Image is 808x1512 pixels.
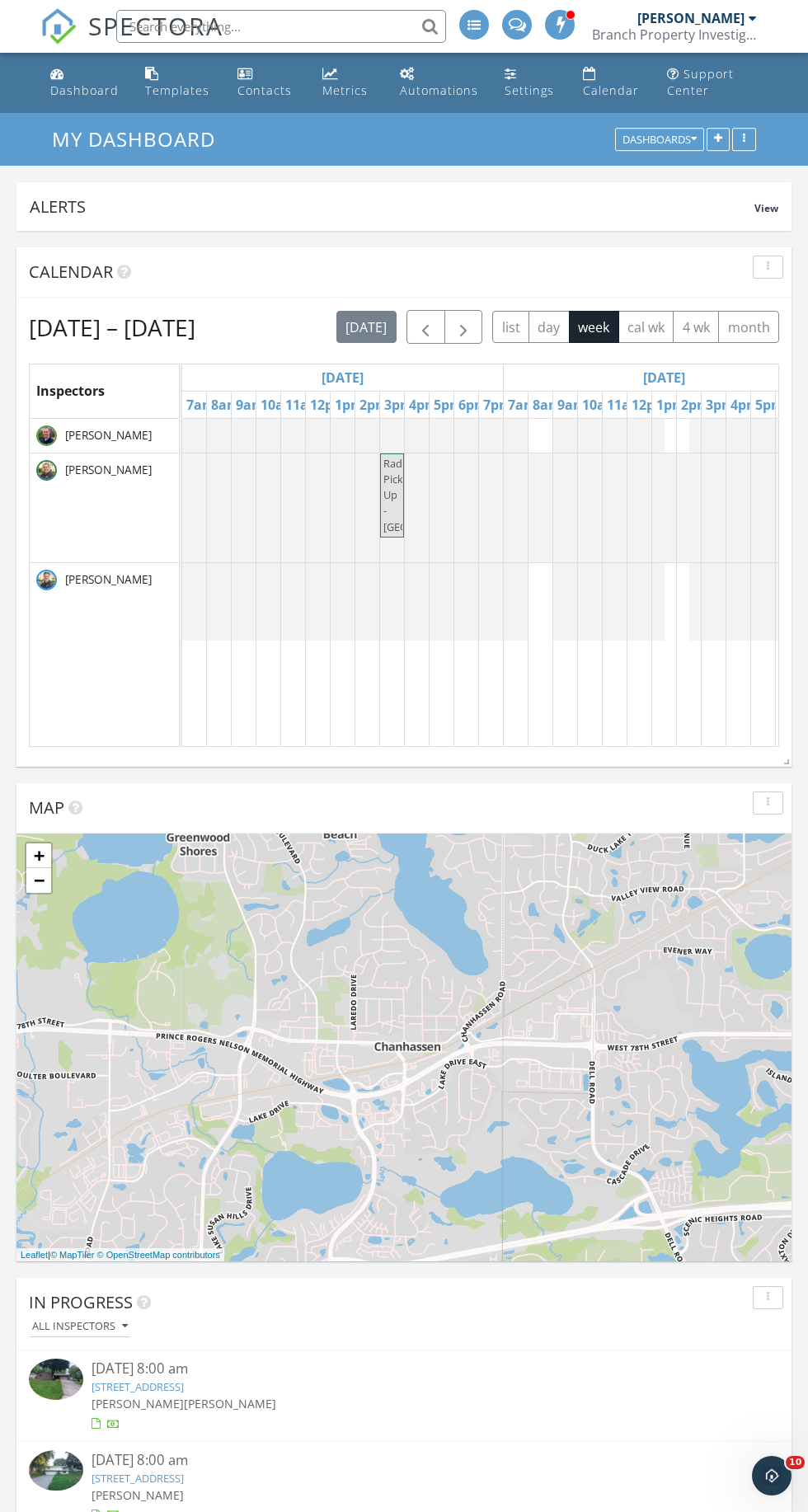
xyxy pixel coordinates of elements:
[21,1250,48,1260] a: Leaflet
[29,1359,779,1432] a: [DATE] 8:00 am [STREET_ADDRESS] [PERSON_NAME][PERSON_NAME]
[29,1291,133,1313] span: In Progress
[52,125,229,153] a: My Dashboard
[498,59,563,106] a: Settings
[237,82,292,98] div: Contacts
[592,26,757,43] div: Branch Property Investigations
[393,59,485,106] a: Automations (Advanced)
[92,1379,184,1394] a: [STREET_ADDRESS]
[29,796,64,819] span: Map
[16,1248,224,1262] div: |
[569,311,619,343] button: week
[454,392,491,418] a: 6pm
[40,8,77,45] img: The Best Home Inspection Software - Spectora
[383,456,487,534] span: Radon Pick Up - [GEOGRAPHIC_DATA]
[97,1250,220,1260] a: © OpenStreetMap contributors
[622,134,697,146] div: Dashboards
[751,392,788,418] a: 5pm
[673,311,719,343] button: 4 wk
[317,364,368,391] a: Go to September 28, 2025
[145,82,209,98] div: Templates
[667,66,734,98] div: Support Center
[660,59,764,106] a: Support Center
[752,1456,792,1496] iframe: Intercom live chat
[231,59,303,106] a: Contacts
[92,1396,184,1411] span: [PERSON_NAME]
[355,392,392,418] a: 2pm
[62,462,155,478] span: [PERSON_NAME]
[26,843,51,868] a: Zoom in
[652,392,689,418] a: 1pm
[50,1250,95,1260] a: © MapTiler
[36,425,57,446] img: daniel_head.png
[29,261,113,283] span: Calendar
[29,311,195,344] h2: [DATE] – [DATE]
[754,201,778,215] span: View
[26,868,51,893] a: Zoom out
[603,392,647,418] a: 11am
[578,392,622,418] a: 10am
[306,392,350,418] a: 12pm
[32,1321,128,1332] div: All Inspectors
[92,1359,716,1379] div: [DATE] 8:00 am
[406,310,445,344] button: Previous
[380,392,417,418] a: 3pm
[505,82,554,98] div: Settings
[576,59,647,106] a: Calendar
[504,392,541,418] a: 7am
[139,59,217,106] a: Templates
[444,310,483,344] button: Next
[30,195,754,218] div: Alerts
[207,392,244,418] a: 8am
[184,1396,276,1411] span: [PERSON_NAME]
[637,10,745,26] div: [PERSON_NAME]
[88,8,223,43] span: SPECTORA
[62,427,155,444] span: [PERSON_NAME]
[44,59,125,106] a: Dashboard
[29,1450,83,1491] img: 9490421%2Fcover_photos%2Ffi1um2ohnnq6llQ9yOdl%2Fsmall.9490421-1758026726000
[62,571,155,588] span: [PERSON_NAME]
[232,392,269,418] a: 9am
[677,392,714,418] a: 2pm
[256,392,301,418] a: 10am
[786,1456,805,1469] span: 10
[40,22,223,57] a: SPECTORA
[553,392,590,418] a: 9am
[116,10,446,43] input: Search everything...
[36,382,105,400] span: Inspectors
[92,1487,184,1503] span: [PERSON_NAME]
[726,392,763,418] a: 4pm
[400,82,478,98] div: Automations
[50,82,119,98] div: Dashboard
[331,392,368,418] a: 1pm
[639,364,689,391] a: Go to September 29, 2025
[615,129,704,152] button: Dashboards
[29,1359,83,1400] img: 9387136%2Fcover_photos%2FdsdVA05GoRIgWR679mBA%2Fsmall.9387136-1757941125987
[479,392,516,418] a: 7pm
[92,1450,716,1471] div: [DATE] 8:00 am
[718,311,779,343] button: month
[322,82,368,98] div: Metrics
[583,82,639,98] div: Calendar
[405,392,442,418] a: 4pm
[528,311,570,343] button: day
[36,570,57,590] img: tom_headshot_square.jpeg
[36,460,57,481] img: todd_headshot_square.jpeg
[618,311,674,343] button: cal wk
[627,392,672,418] a: 12pm
[430,392,467,418] a: 5pm
[29,1316,131,1338] button: All Inspectors
[182,392,219,418] a: 7am
[702,392,739,418] a: 3pm
[316,59,380,106] a: Metrics
[336,311,397,343] button: [DATE]
[528,392,566,418] a: 8am
[492,311,529,343] button: list
[281,392,326,418] a: 11am
[92,1471,184,1486] a: [STREET_ADDRESS]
